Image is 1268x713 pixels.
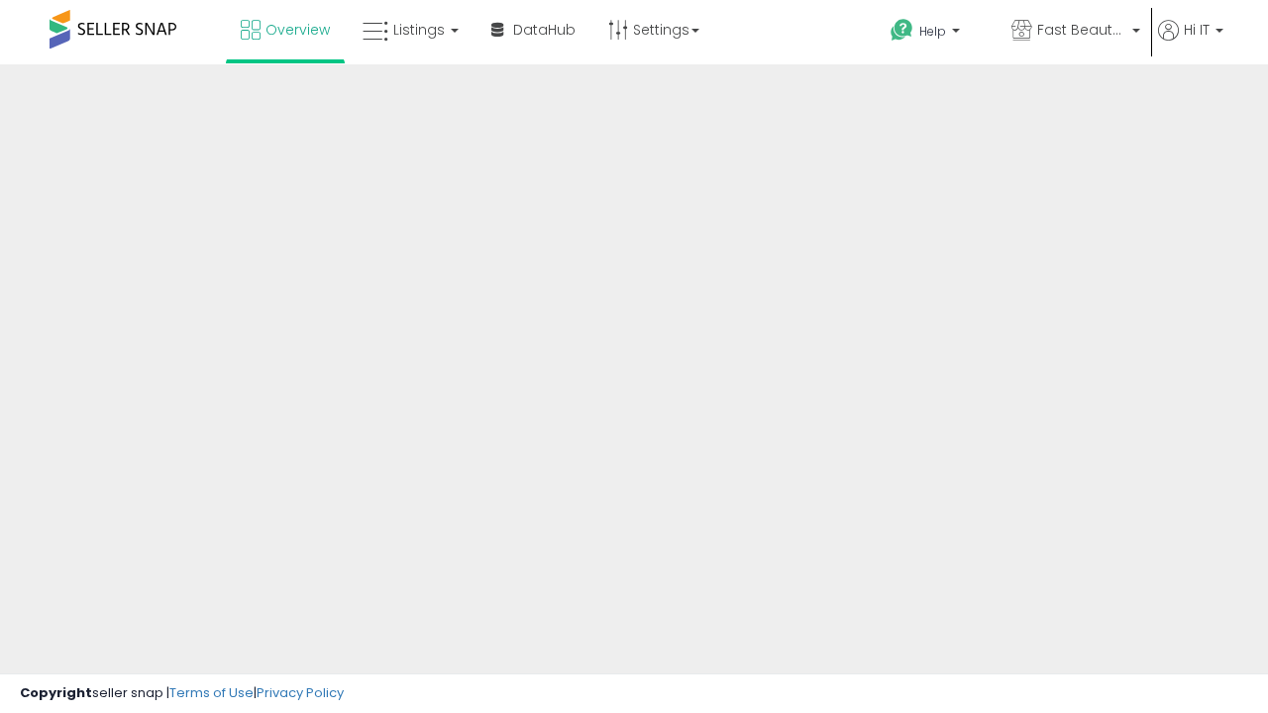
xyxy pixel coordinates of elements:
[875,3,994,64] a: Help
[257,683,344,702] a: Privacy Policy
[1158,20,1223,64] a: Hi IT
[1037,20,1126,40] span: Fast Beauty ([GEOGRAPHIC_DATA])
[265,20,330,40] span: Overview
[393,20,445,40] span: Listings
[169,683,254,702] a: Terms of Use
[20,684,344,703] div: seller snap | |
[1184,20,1210,40] span: Hi IT
[890,18,914,43] i: Get Help
[513,20,576,40] span: DataHub
[20,683,92,702] strong: Copyright
[919,23,946,40] span: Help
